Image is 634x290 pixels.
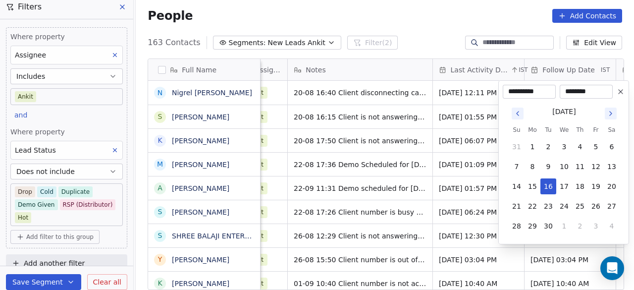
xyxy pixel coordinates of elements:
button: 4 [572,139,588,155]
button: 2 [540,139,556,155]
button: 7 [509,159,525,174]
button: Go to previous month [511,107,525,120]
button: 26 [588,198,604,214]
button: 8 [525,159,540,174]
th: Saturday [604,125,620,135]
button: 27 [604,198,620,214]
th: Tuesday [540,125,556,135]
button: 11 [572,159,588,174]
th: Monday [525,125,540,135]
button: 1 [556,218,572,234]
button: 23 [540,198,556,214]
button: 22 [525,198,540,214]
button: 20 [604,178,620,194]
div: [DATE] [552,107,576,117]
button: 19 [588,178,604,194]
button: 14 [509,178,525,194]
th: Thursday [572,125,588,135]
button: 4 [604,218,620,234]
button: 24 [556,198,572,214]
button: 2 [572,218,588,234]
button: 3 [556,139,572,155]
button: 12 [588,159,604,174]
button: 5 [588,139,604,155]
button: Go to next month [604,107,618,120]
button: 29 [525,218,540,234]
button: 1 [525,139,540,155]
button: 25 [572,198,588,214]
th: Wednesday [556,125,572,135]
button: 10 [556,159,572,174]
button: 31 [509,139,525,155]
button: 16 [540,178,556,194]
button: 17 [556,178,572,194]
button: 13 [604,159,620,174]
button: 30 [540,218,556,234]
button: 21 [509,198,525,214]
button: 9 [540,159,556,174]
button: 3 [588,218,604,234]
button: 6 [604,139,620,155]
th: Sunday [509,125,525,135]
button: 28 [509,218,525,234]
button: 18 [572,178,588,194]
button: 15 [525,178,540,194]
th: Friday [588,125,604,135]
